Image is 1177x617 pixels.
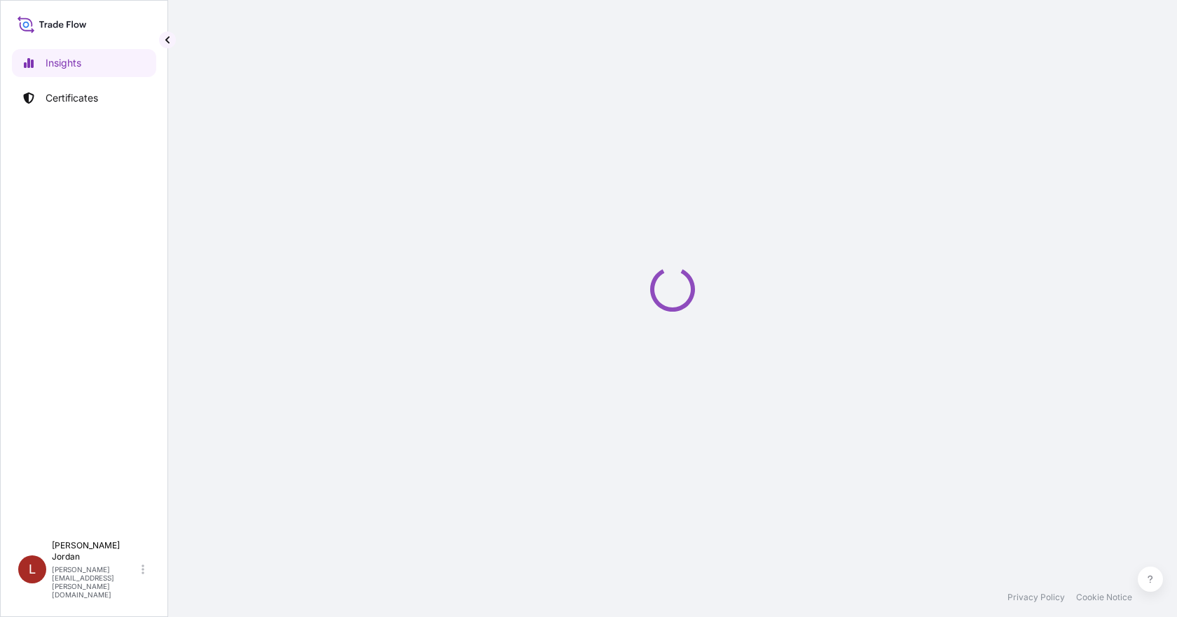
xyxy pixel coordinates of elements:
[52,565,139,599] p: [PERSON_NAME][EMAIL_ADDRESS][PERSON_NAME][DOMAIN_NAME]
[12,84,156,112] a: Certificates
[1007,592,1065,603] a: Privacy Policy
[1076,592,1132,603] a: Cookie Notice
[29,562,36,576] span: L
[52,540,139,562] p: [PERSON_NAME] Jordan
[46,56,81,70] p: Insights
[46,91,98,105] p: Certificates
[12,49,156,77] a: Insights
